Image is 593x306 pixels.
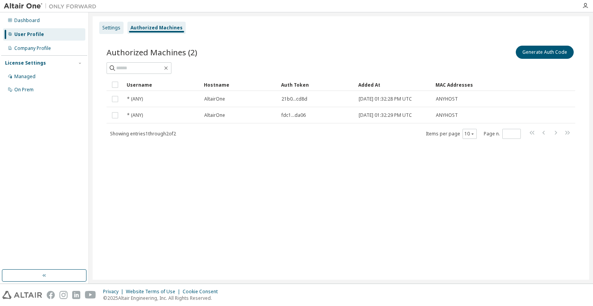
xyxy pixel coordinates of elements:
span: ANYHOST [436,112,458,118]
img: linkedin.svg [72,291,80,299]
div: Username [127,79,198,91]
div: Dashboard [14,17,40,24]
span: [DATE] 01:32:29 PM UTC [359,112,412,118]
div: MAC Addresses [435,79,494,91]
span: 21b0...cd8d [281,96,307,102]
div: Cookie Consent [183,289,222,295]
div: Auth Token [281,79,352,91]
div: Hostname [204,79,275,91]
div: On Prem [14,87,34,93]
button: 10 [464,131,475,137]
div: Privacy [103,289,126,295]
img: instagram.svg [59,291,68,299]
span: * (ANY) [127,112,143,118]
span: AltairOne [204,112,225,118]
div: License Settings [5,60,46,66]
span: ANYHOST [436,96,458,102]
button: Generate Auth Code [516,46,574,59]
span: Items per page [426,129,477,139]
div: Company Profile [14,45,51,51]
span: Authorized Machines (2) [107,47,197,58]
p: © 2025 Altair Engineering, Inc. All Rights Reserved. [103,295,222,301]
span: Page n. [484,129,521,139]
span: AltairOne [204,96,225,102]
span: fdc1...da06 [281,112,306,118]
span: [DATE] 01:32:28 PM UTC [359,96,412,102]
span: * (ANY) [127,96,143,102]
img: altair_logo.svg [2,291,42,299]
div: User Profile [14,31,44,38]
img: youtube.svg [85,291,96,299]
div: Managed [14,74,36,80]
span: Showing entries 1 through 2 of 2 [110,130,176,137]
img: facebook.svg [47,291,55,299]
div: Added At [358,79,429,91]
div: Website Terms of Use [126,289,183,295]
img: Altair One [4,2,100,10]
div: Authorized Machines [130,25,183,31]
div: Settings [102,25,120,31]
